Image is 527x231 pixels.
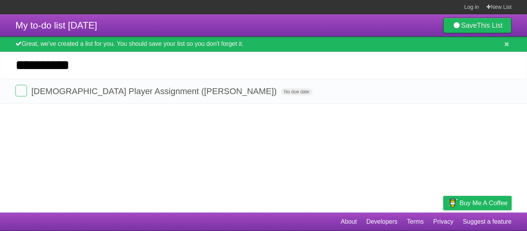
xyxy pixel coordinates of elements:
[15,85,27,96] label: Done
[443,196,512,210] a: Buy me a coffee
[463,214,512,229] a: Suggest a feature
[459,196,508,210] span: Buy me a coffee
[407,214,424,229] a: Terms
[341,214,357,229] a: About
[443,18,512,33] a: SaveThis List
[447,196,458,209] img: Buy me a coffee
[281,88,312,95] span: No due date
[366,214,397,229] a: Developers
[31,86,279,96] span: [DEMOGRAPHIC_DATA] Player Assignment ([PERSON_NAME])
[477,22,503,29] b: This List
[433,214,453,229] a: Privacy
[15,20,97,30] span: My to-do list [DATE]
